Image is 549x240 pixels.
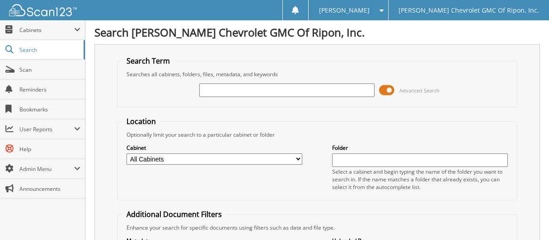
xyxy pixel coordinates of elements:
span: Search [19,46,79,54]
div: Select a cabinet and begin typing the name of the folder you want to search in. If the name match... [332,168,508,191]
span: [PERSON_NAME] Chevrolet GMC Of Ripon, Inc. [399,8,539,13]
span: Bookmarks [19,106,80,113]
label: Folder [332,144,508,152]
span: Advanced Search [399,87,440,94]
legend: Search Term [122,56,174,66]
span: Admin Menu [19,165,74,173]
label: Cabinet [127,144,302,152]
span: Cabinets [19,26,74,34]
h1: Search [PERSON_NAME] Chevrolet GMC Of Ripon, Inc. [94,25,540,40]
span: User Reports [19,125,74,133]
div: Optionally limit your search to a particular cabinet or folder [122,131,512,138]
legend: Location [122,116,160,126]
span: Announcements [19,185,80,193]
span: Help [19,145,80,153]
span: Scan [19,66,80,74]
legend: Additional Document Filters [122,209,226,219]
div: Searches all cabinets, folders, files, metadata, and keywords [122,70,512,78]
img: scan123-logo-white.svg [9,4,77,16]
div: Enhance your search for specific documents using filters such as date and file type. [122,224,512,231]
span: [PERSON_NAME] [319,8,370,13]
span: Reminders [19,86,80,93]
